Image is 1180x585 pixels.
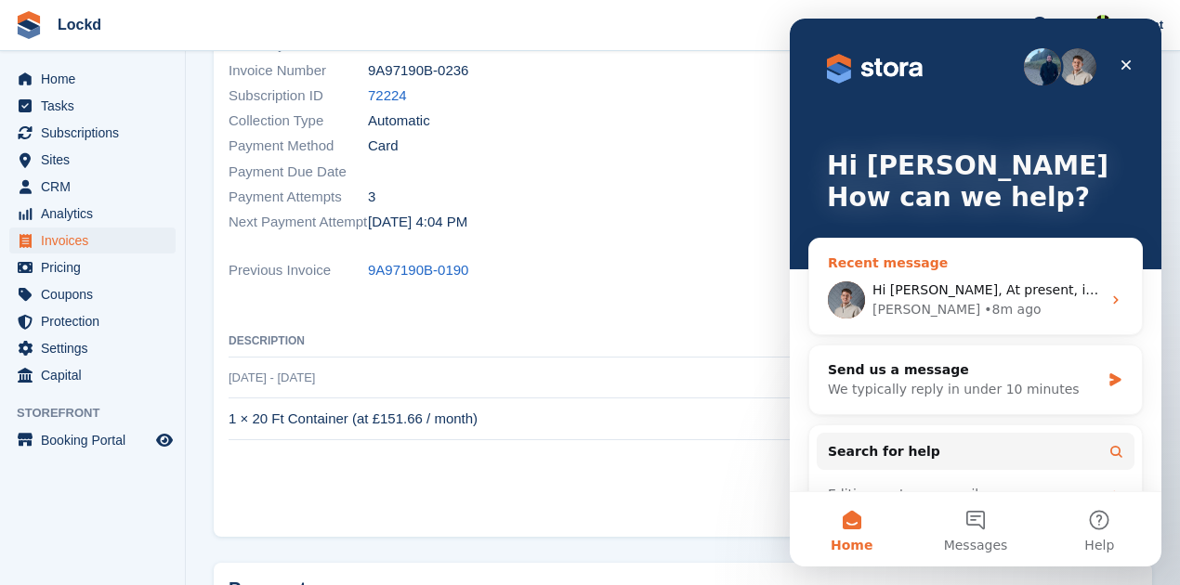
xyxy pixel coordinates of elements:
[295,520,324,533] span: Help
[194,281,251,301] div: • 8m ago
[229,136,368,157] span: Payment Method
[41,308,152,334] span: Protection
[41,174,152,200] span: CRM
[41,281,152,307] span: Coupons
[790,19,1161,566] iframe: Intercom live chat
[27,414,345,451] button: Search for help
[27,459,345,493] div: Editing customer emails
[17,404,185,422] span: Storefront
[1094,15,1112,33] img: Jamie Budding
[229,162,368,183] span: Payment Due Date
[41,66,152,92] span: Home
[19,326,353,396] div: Send us a messageWe typically reply in under 10 minutes
[229,370,315,384] span: [DATE] - [DATE]
[9,335,176,361] a: menu
[83,281,190,301] div: [PERSON_NAME]
[368,260,468,281] a: 9A97190B-0190
[959,15,996,33] span: Create
[1115,16,1163,34] span: Account
[784,327,835,357] th: QTY
[368,60,468,82] span: 9A97190B-0236
[368,85,407,107] a: 72224
[41,427,152,453] span: Booking Portal
[41,254,152,280] span: Pricing
[229,187,368,208] span: Payment Attempts
[229,85,368,107] span: Subscription ID
[124,474,247,548] button: Messages
[9,308,176,334] a: menu
[50,9,109,40] a: Lockd
[368,136,399,157] span: Card
[38,342,310,361] div: Send us a message
[41,520,83,533] span: Home
[9,281,176,307] a: menu
[9,93,176,119] a: menu
[9,201,176,227] a: menu
[38,423,151,443] span: Search for help
[229,110,368,132] span: Collection Type
[9,254,176,280] a: menu
[41,335,152,361] span: Settings
[368,212,467,233] time: 2025-08-22 15:04:07 UTC
[9,120,176,146] a: menu
[229,327,784,357] th: Description
[41,147,152,173] span: Sites
[153,429,176,451] a: Preview store
[38,361,310,381] div: We typically reply in under 10 minutes
[9,362,176,388] a: menu
[9,66,176,92] a: menu
[368,187,375,208] span: 3
[9,147,176,173] a: menu
[38,466,311,486] div: Editing customer emails
[9,174,176,200] a: menu
[41,93,152,119] span: Tasks
[368,110,430,132] span: Automatic
[9,427,176,453] a: menu
[229,212,368,233] span: Next Payment Attempt
[248,474,372,548] button: Help
[9,227,176,253] a: menu
[229,398,784,440] td: 1 × 20 Ft Container (at £151.66 / month)
[41,227,152,253] span: Invoices
[229,60,368,82] span: Invoice Number
[320,30,353,63] div: Close
[41,120,152,146] span: Subscriptions
[41,201,152,227] span: Analytics
[1051,15,1077,33] span: Help
[154,520,218,533] span: Messages
[15,11,43,39] img: stora-icon-8386f47178a22dfd0bd8f6a31ec36ba5ce8667c1dd55bd0f319d3a0aa187defe.svg
[41,362,152,388] span: Capital
[229,260,368,281] span: Previous Invoice
[784,398,835,440] td: 1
